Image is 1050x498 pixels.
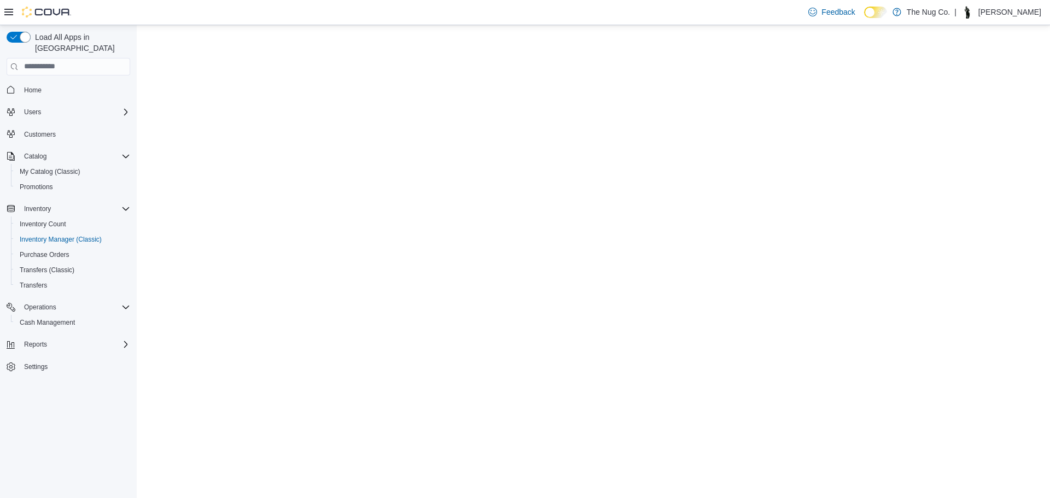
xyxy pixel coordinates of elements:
[7,78,130,403] nav: Complex example
[2,201,135,216] button: Inventory
[15,316,79,329] a: Cash Management
[15,233,130,246] span: Inventory Manager (Classic)
[11,247,135,262] button: Purchase Orders
[22,7,71,17] img: Cova
[20,106,130,119] span: Users
[20,338,51,351] button: Reports
[20,167,80,176] span: My Catalog (Classic)
[24,152,46,161] span: Catalog
[15,263,79,277] a: Transfers (Classic)
[31,32,130,54] span: Load All Apps in [GEOGRAPHIC_DATA]
[15,263,130,277] span: Transfers (Classic)
[15,279,130,292] span: Transfers
[15,180,130,194] span: Promotions
[20,128,60,141] a: Customers
[20,183,53,191] span: Promotions
[24,340,47,349] span: Reports
[20,235,102,244] span: Inventory Manager (Classic)
[24,303,56,312] span: Operations
[954,5,956,19] p: |
[15,165,85,178] a: My Catalog (Classic)
[24,86,42,95] span: Home
[20,150,51,163] button: Catalog
[20,360,130,373] span: Settings
[15,316,130,329] span: Cash Management
[20,301,130,314] span: Operations
[978,5,1041,19] p: [PERSON_NAME]
[821,7,855,17] span: Feedback
[864,7,887,18] input: Dark Mode
[11,315,135,330] button: Cash Management
[20,250,69,259] span: Purchase Orders
[20,150,130,163] span: Catalog
[15,180,57,194] a: Promotions
[20,202,55,215] button: Inventory
[20,338,130,351] span: Reports
[2,126,135,142] button: Customers
[20,301,61,314] button: Operations
[2,149,135,164] button: Catalog
[15,218,130,231] span: Inventory Count
[11,179,135,195] button: Promotions
[20,220,66,229] span: Inventory Count
[20,202,130,215] span: Inventory
[11,216,135,232] button: Inventory Count
[2,337,135,352] button: Reports
[24,108,41,116] span: Users
[15,279,51,292] a: Transfers
[2,82,135,98] button: Home
[15,248,74,261] a: Purchase Orders
[24,204,51,213] span: Inventory
[11,232,135,247] button: Inventory Manager (Classic)
[15,165,130,178] span: My Catalog (Classic)
[24,130,56,139] span: Customers
[804,1,859,23] a: Feedback
[2,300,135,315] button: Operations
[2,104,135,120] button: Users
[15,248,130,261] span: Purchase Orders
[11,262,135,278] button: Transfers (Classic)
[20,127,130,141] span: Customers
[961,5,974,19] div: Thomas Leeder
[2,359,135,374] button: Settings
[20,281,47,290] span: Transfers
[20,266,74,274] span: Transfers (Classic)
[20,84,46,97] a: Home
[20,318,75,327] span: Cash Management
[15,233,106,246] a: Inventory Manager (Classic)
[907,5,950,19] p: The Nug Co.
[20,360,52,373] a: Settings
[24,362,48,371] span: Settings
[20,106,45,119] button: Users
[11,278,135,293] button: Transfers
[11,164,135,179] button: My Catalog (Classic)
[20,83,130,97] span: Home
[15,218,71,231] a: Inventory Count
